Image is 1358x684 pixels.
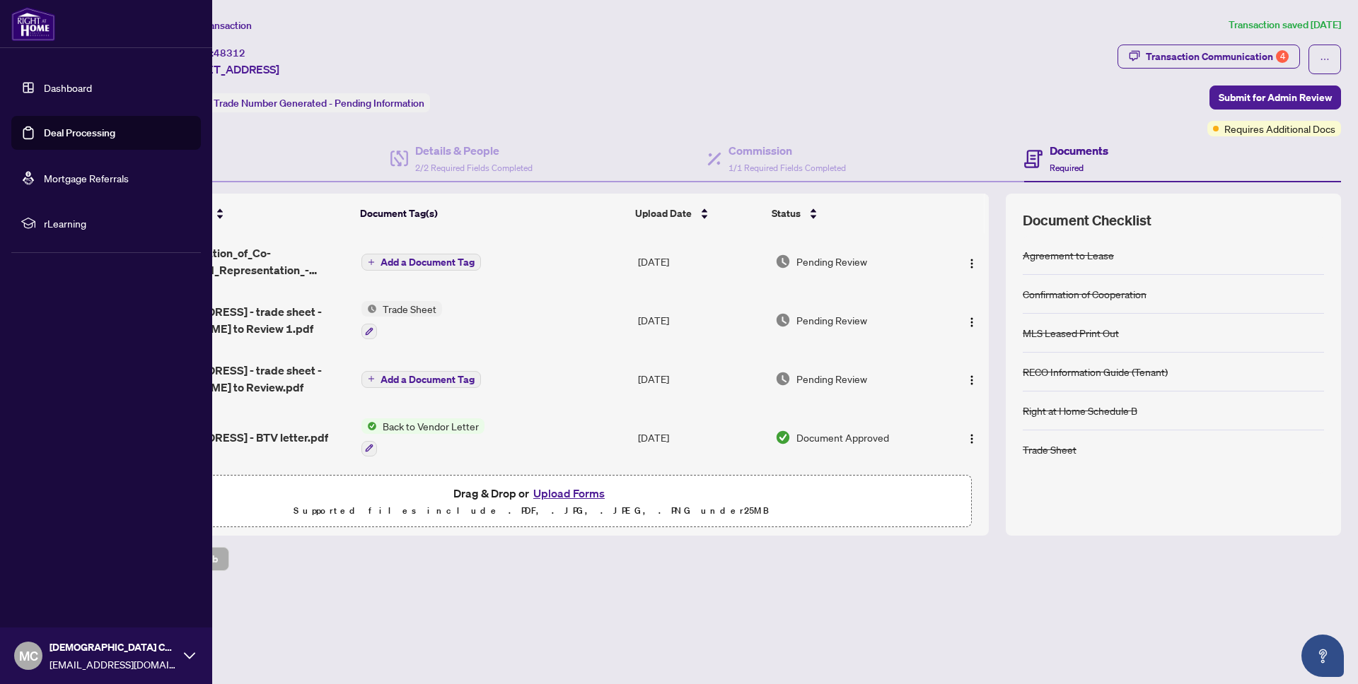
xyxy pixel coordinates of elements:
span: [STREET_ADDRESS] - BTV letter.pdf [139,429,328,446]
span: Trade Sheet [377,301,442,317]
span: [EMAIL_ADDRESS][DOMAIN_NAME] [50,656,177,672]
span: Drag & Drop orUpload FormsSupported files include .PDF, .JPG, .JPEG, .PNG under25MB [91,476,971,528]
span: 2/2 Required Fields Completed [415,163,533,173]
button: Status IconBack to Vendor Letter [361,418,484,456]
button: Upload Forms [529,484,609,502]
td: [DATE] [632,407,770,468]
img: Logo [966,258,977,269]
th: (11) File Name [134,194,354,233]
img: Document Status [775,430,791,445]
span: Required [1050,163,1084,173]
td: [DATE] [632,350,770,407]
span: 1/1 Required Fields Completed [729,163,846,173]
td: [DATE] [632,468,770,529]
a: Deal Processing [44,126,115,139]
button: Logo [961,367,983,390]
td: [DATE] [632,233,770,290]
span: Pending Review [796,254,867,269]
div: Confirmation of Cooperation [1023,286,1147,302]
span: ellipsis [1320,54,1330,64]
button: Transaction Communication4 [1118,45,1300,69]
span: Drag & Drop or [453,484,609,502]
div: Agreement to Lease [1023,247,1114,263]
a: Dashboard [44,81,92,94]
div: RECO Information Guide (Tenant) [1023,364,1168,379]
button: Logo [961,250,983,273]
button: Add a Document Tag [361,253,481,271]
span: View Transaction [176,19,252,32]
button: Add a Document Tag [361,370,481,388]
p: Supported files include .PDF, .JPG, .JPEG, .PNG under 25 MB [100,502,963,519]
div: Trade Sheet [1023,442,1076,457]
span: [STREET_ADDRESS] - trade sheet - [PERSON_NAME] to Review 1.pdf [139,303,349,337]
span: Document Checklist [1023,211,1151,230]
div: Transaction Communication [1146,45,1289,68]
button: Add a Document Tag [361,254,481,271]
span: 48312 [214,47,245,59]
span: [STREET_ADDRESS] [175,61,279,78]
img: Logo [966,433,977,444]
div: 4 [1276,50,1289,63]
span: [DEMOGRAPHIC_DATA] Contractor [50,639,177,655]
span: Requires Additional Docs [1224,121,1335,136]
h4: Documents [1050,142,1108,159]
button: Add a Document Tag [361,371,481,388]
div: MLS Leased Print Out [1023,325,1119,341]
span: Trade Number Generated - Pending Information [214,97,424,110]
button: Submit for Admin Review [1209,85,1341,110]
div: Right at Home Schedule B [1023,403,1137,418]
td: [DATE] [632,290,770,350]
span: [STREET_ADDRESS] - trade sheet - [PERSON_NAME] to Review.pdf [139,362,349,396]
button: Status IconTrade Sheet [361,301,442,339]
span: Document Approved [796,430,889,445]
a: Mortgage Referrals [44,172,129,184]
img: Document Status [775,312,791,328]
span: Pending Review [796,312,867,328]
button: Logo [961,426,983,449]
span: 324_Confirmation_of_Co-operation_and_Representation_-_Tenant_Landlord_-_PropTx-OREA__5___1___1_ 1... [139,244,349,278]
img: Logo [966,317,977,328]
span: rLearning [44,216,191,231]
span: Add a Document Tag [381,375,475,384]
img: logo [11,7,55,41]
span: Status [772,206,801,221]
th: Document Tag(s) [354,194,630,233]
button: Logo [961,309,983,331]
span: Upload Date [635,206,692,221]
img: Document Status [775,371,791,387]
span: plus [368,259,375,266]
span: Submit for Admin Review [1219,86,1332,109]
img: Status Icon [361,418,377,434]
th: Status [766,194,936,233]
article: Transaction saved [DATE] [1229,17,1341,33]
button: Open asap [1301,635,1344,677]
img: Logo [966,375,977,386]
span: Back to Vendor Letter [377,418,484,434]
div: Status: [175,93,430,112]
img: Document Status [775,254,791,269]
span: plus [368,375,375,382]
img: Status Icon [361,301,377,317]
span: Pending Review [796,371,867,387]
th: Upload Date [629,194,766,233]
span: Add a Document Tag [381,257,475,267]
h4: Details & People [415,142,533,159]
h4: Commission [729,142,846,159]
span: MC [19,646,38,666]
